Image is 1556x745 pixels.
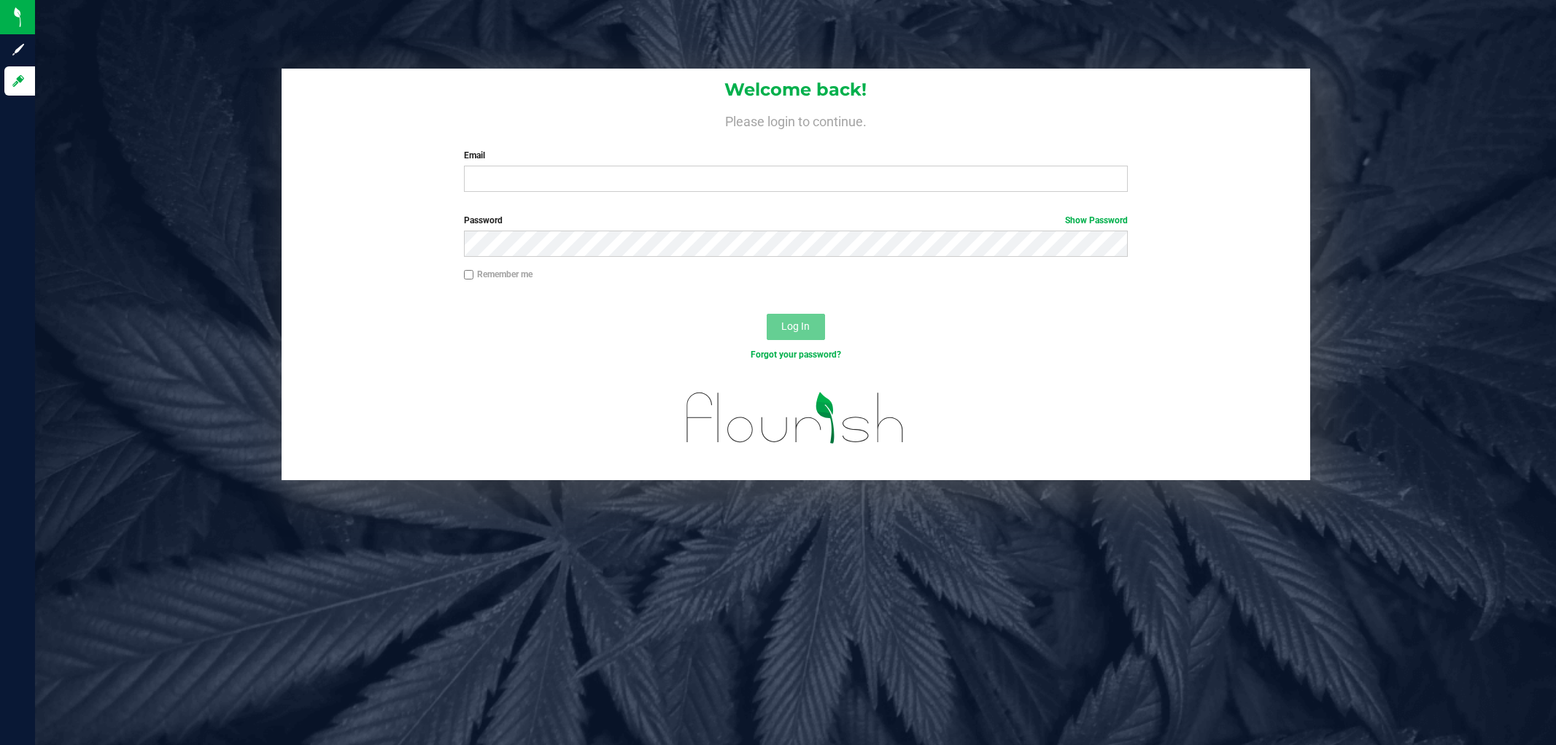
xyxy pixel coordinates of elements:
[751,350,841,360] a: Forgot your password?
[282,80,1310,99] h1: Welcome back!
[667,377,924,459] img: flourish_logo.svg
[464,215,503,225] span: Password
[781,320,810,332] span: Log In
[11,42,26,57] inline-svg: Sign up
[282,111,1310,128] h4: Please login to continue.
[464,270,474,280] input: Remember me
[767,314,825,340] button: Log In
[464,149,1128,162] label: Email
[464,268,533,281] label: Remember me
[1065,215,1128,225] a: Show Password
[11,74,26,88] inline-svg: Log in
